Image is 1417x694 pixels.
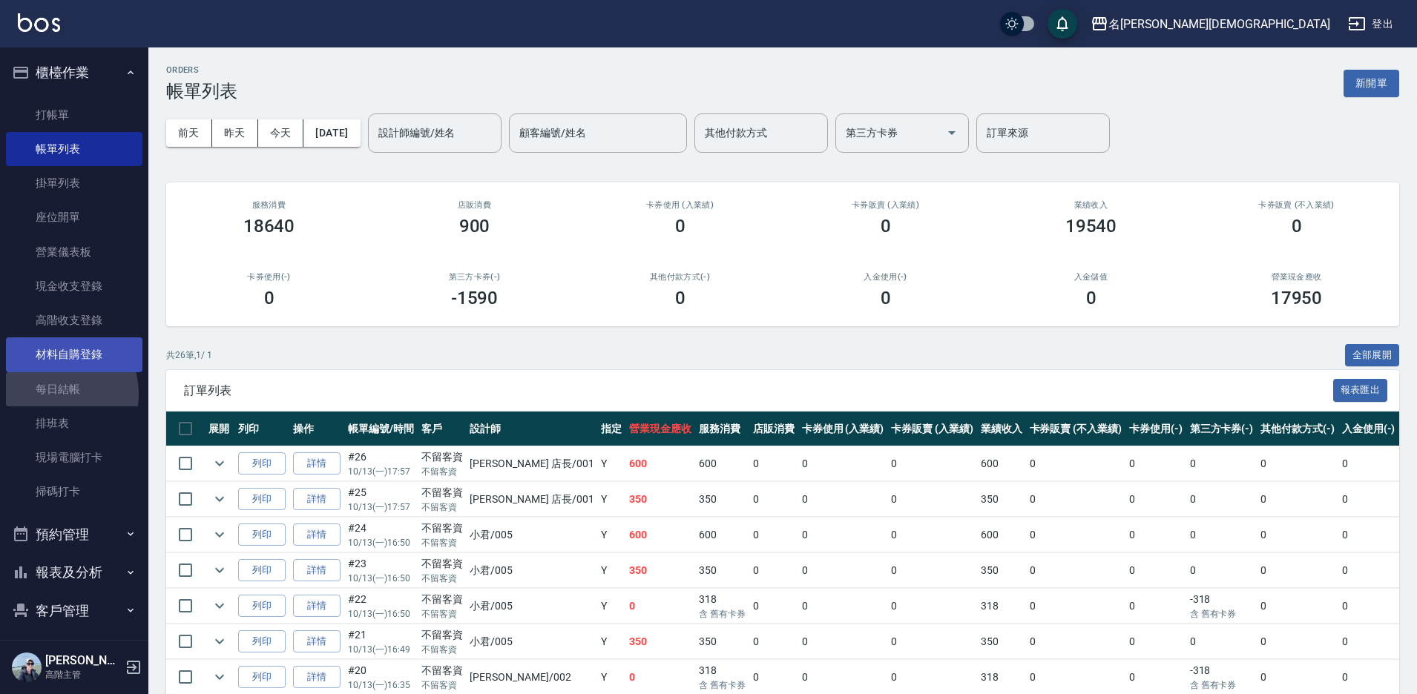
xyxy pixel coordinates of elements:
a: 詳情 [293,559,341,582]
td: 0 [1338,624,1399,659]
p: 含 舊有卡券 [1190,678,1254,692]
td: 350 [695,482,749,517]
td: 0 [887,482,977,517]
td: 350 [625,624,695,659]
h5: [PERSON_NAME] [45,653,121,668]
p: 高階主管 [45,668,121,681]
p: 10/13 (一) 16:50 [348,607,414,621]
h3: 19540 [1065,216,1117,237]
h2: 其他付款方式(-) [595,272,765,282]
td: 0 [1338,446,1399,481]
td: 0 [1186,553,1257,588]
td: 0 [1257,624,1338,659]
td: 350 [625,482,695,517]
td: 0 [798,446,888,481]
button: 列印 [238,666,286,689]
a: 座位開單 [6,200,142,234]
th: 第三方卡券(-) [1186,412,1257,446]
a: 現場電腦打卡 [6,440,142,475]
td: 0 [1125,624,1186,659]
th: 客戶 [418,412,467,446]
td: 0 [887,446,977,481]
p: 不留客資 [421,465,463,478]
td: 350 [977,624,1026,659]
th: 操作 [289,412,344,446]
td: 0 [1026,624,1125,659]
th: 設計師 [466,412,597,446]
td: Y [597,624,625,659]
button: 櫃檯作業 [6,53,142,92]
td: 0 [1125,446,1186,481]
p: 10/13 (一) 16:49 [348,643,414,656]
h3: 18640 [243,216,295,237]
td: 0 [1257,589,1338,624]
td: 0 [1026,518,1125,552]
button: 昨天 [212,119,258,147]
td: 0 [798,589,888,624]
button: [DATE] [303,119,360,147]
td: #24 [344,518,418,552]
h2: 入金儲值 [1006,272,1176,282]
a: 材料自購登錄 [6,337,142,371]
td: 0 [749,624,798,659]
th: 入金使用(-) [1338,412,1399,446]
p: 不留客資 [421,536,463,549]
td: 0 [1026,553,1125,588]
a: 詳情 [293,595,341,618]
td: 0 [798,624,888,659]
div: 不留客資 [421,556,463,572]
td: 0 [1125,553,1186,588]
td: 0 [1026,589,1125,624]
th: 卡券使用(-) [1125,412,1186,446]
button: expand row [208,559,231,581]
a: 報表匯出 [1333,383,1388,397]
div: 不留客資 [421,627,463,643]
td: [PERSON_NAME] 店長 /001 [466,482,597,517]
p: 不留客資 [421,572,463,585]
h3: 0 [881,288,891,308]
h3: 0 [1292,216,1302,237]
th: 帳單編號/時間 [344,412,418,446]
h3: 0 [675,288,686,308]
td: 600 [695,446,749,481]
h3: 0 [264,288,274,308]
button: 前天 [166,119,212,147]
p: 不留客資 [421,678,463,692]
td: 0 [1186,482,1257,517]
th: 卡券使用 (入業績) [798,412,888,446]
h2: 第三方卡券(-) [389,272,559,282]
p: 不留客資 [421,607,463,621]
button: 全部展開 [1345,344,1400,367]
h2: 卡券使用(-) [184,272,354,282]
td: Y [597,446,625,481]
a: 新開單 [1344,76,1399,90]
a: 高階收支登錄 [6,303,142,337]
td: -318 [1186,589,1257,624]
td: 350 [625,553,695,588]
a: 詳情 [293,452,341,475]
td: 0 [625,589,695,624]
td: 0 [1257,518,1338,552]
td: 小君 /005 [466,589,597,624]
td: 0 [798,553,888,588]
a: 詳情 [293,666,341,689]
p: 含 舊有卡券 [699,678,746,692]
td: 0 [798,518,888,552]
td: 0 [1186,518,1257,552]
td: 350 [695,553,749,588]
div: 不留客資 [421,449,463,465]
td: Y [597,589,625,624]
h2: 店販消費 [389,200,559,210]
h3: 900 [459,216,490,237]
td: 350 [977,553,1026,588]
a: 詳情 [293,523,341,546]
div: 不留客資 [421,663,463,678]
h3: 0 [881,216,891,237]
td: 600 [977,518,1026,552]
a: 掃碼打卡 [6,475,142,509]
button: 預約管理 [6,515,142,554]
img: Person [12,652,42,682]
a: 營業儀表板 [6,235,142,269]
button: 登出 [1342,10,1399,38]
td: #22 [344,589,418,624]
